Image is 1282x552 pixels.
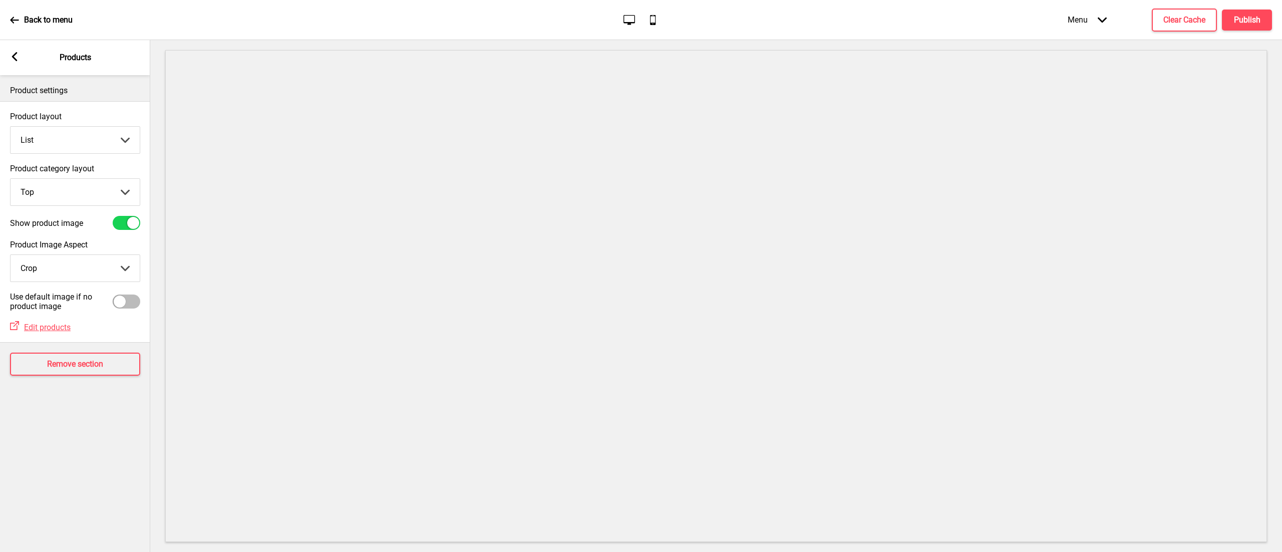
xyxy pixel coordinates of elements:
label: Show product image [10,218,83,228]
p: Products [60,52,91,63]
span: Edit products [24,323,71,332]
button: Clear Cache [1152,9,1217,32]
button: Remove section [10,353,140,376]
a: Edit products [19,323,71,332]
div: Menu [1058,5,1117,35]
label: Use default image if no product image [10,292,113,311]
label: Product category layout [10,164,140,173]
label: Product Image Aspect [10,240,140,249]
label: Product layout [10,112,140,121]
h4: Publish [1234,15,1260,26]
button: Publish [1222,10,1272,31]
h4: Remove section [47,359,103,370]
a: Back to menu [10,7,73,34]
p: Back to menu [24,15,73,26]
h4: Clear Cache [1163,15,1205,26]
p: Product settings [10,85,140,96]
